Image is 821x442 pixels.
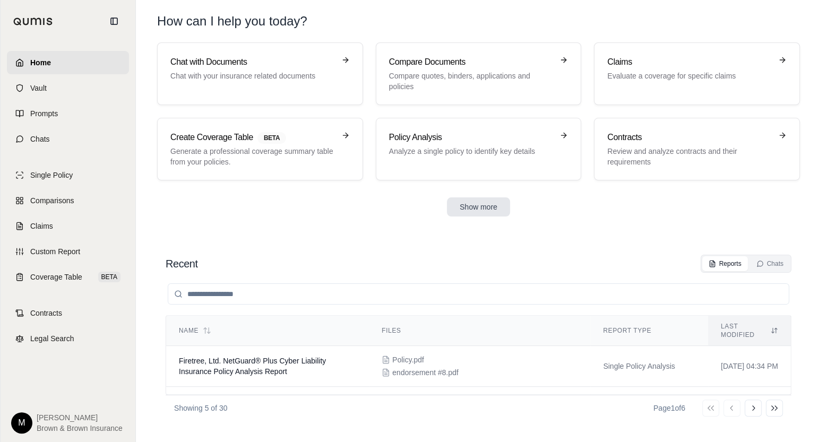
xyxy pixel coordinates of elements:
span: Coverage Table [30,272,82,282]
a: ContractsReview and analyze contracts and their requirements [594,118,800,180]
div: Name [179,326,356,335]
a: Claims [7,214,129,238]
h1: How can I help you today? [157,13,800,30]
a: Home [7,51,129,74]
span: Prompts [30,108,58,119]
h2: Recent [166,256,197,271]
h3: Compare Documents [389,56,554,68]
span: Comparisons [30,195,74,206]
td: [DATE] 04:34 PM [708,346,791,387]
p: Analyze a single policy to identify key details [389,146,554,157]
a: Comparisons [7,189,129,212]
h3: Contracts [607,131,772,144]
h3: Policy Analysis [389,131,554,144]
p: Showing 5 of 30 [174,403,227,413]
th: Report Type [590,316,708,346]
span: Contracts [30,308,62,318]
a: Contracts [7,301,129,325]
p: Review and analyze contracts and their requirements [607,146,772,167]
h3: Create Coverage Table [170,131,335,144]
span: Home [30,57,51,68]
a: Custom Report [7,240,129,263]
a: Chat with DocumentsChat with your insurance related documents [157,42,363,105]
span: Chats [30,134,50,144]
span: Firetree, Ltd. NetGuard® Plus Cyber Liability Insurance Policy Analysis Report [179,357,326,376]
button: Chats [750,256,790,271]
th: Files [369,316,590,346]
h3: Chat with Documents [170,56,335,68]
span: Legal Search [30,333,74,344]
span: Single Policy [30,170,73,180]
button: Show more [447,197,510,216]
a: Chats [7,127,129,151]
a: Prompts [7,102,129,125]
a: Single Policy [7,163,129,187]
p: Generate a professional coverage summary table from your policies. [170,146,335,167]
div: Last modified [721,322,778,339]
span: Policy.pdf [392,354,424,365]
span: BETA [98,272,120,282]
div: Chats [756,259,783,268]
button: Collapse sidebar [106,13,123,30]
div: Page 1 of 6 [653,403,685,413]
td: Single Policy Analysis [590,346,708,387]
a: Legal Search [7,327,129,350]
td: Claims [590,387,708,428]
a: Compare DocumentsCompare quotes, binders, applications and policies [376,42,582,105]
span: endorsement #8.pdf [392,367,459,378]
h3: Claims [607,56,772,68]
span: Vault [30,83,47,93]
span: Brown & Brown Insurance [37,423,123,434]
span: Claims [30,221,53,231]
a: Coverage TableBETA [7,265,129,289]
p: Evaluate a coverage for specific claims [607,71,772,81]
a: ClaimsEvaluate a coverage for specific claims [594,42,800,105]
span: Custom Report [30,246,80,257]
td: [DATE] 02:53 PM [708,387,791,428]
a: Vault [7,76,129,100]
a: Create Coverage TableBETAGenerate a professional coverage summary table from your policies. [157,118,363,180]
img: Qumis Logo [13,18,53,25]
a: Policy AnalysisAnalyze a single policy to identify key details [376,118,582,180]
button: Reports [702,256,748,271]
span: BETA [257,132,286,144]
p: Chat with your insurance related documents [170,71,335,81]
p: Compare quotes, binders, applications and policies [389,71,554,92]
div: Reports [708,259,741,268]
div: M [11,412,32,434]
span: [PERSON_NAME] [37,412,123,423]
